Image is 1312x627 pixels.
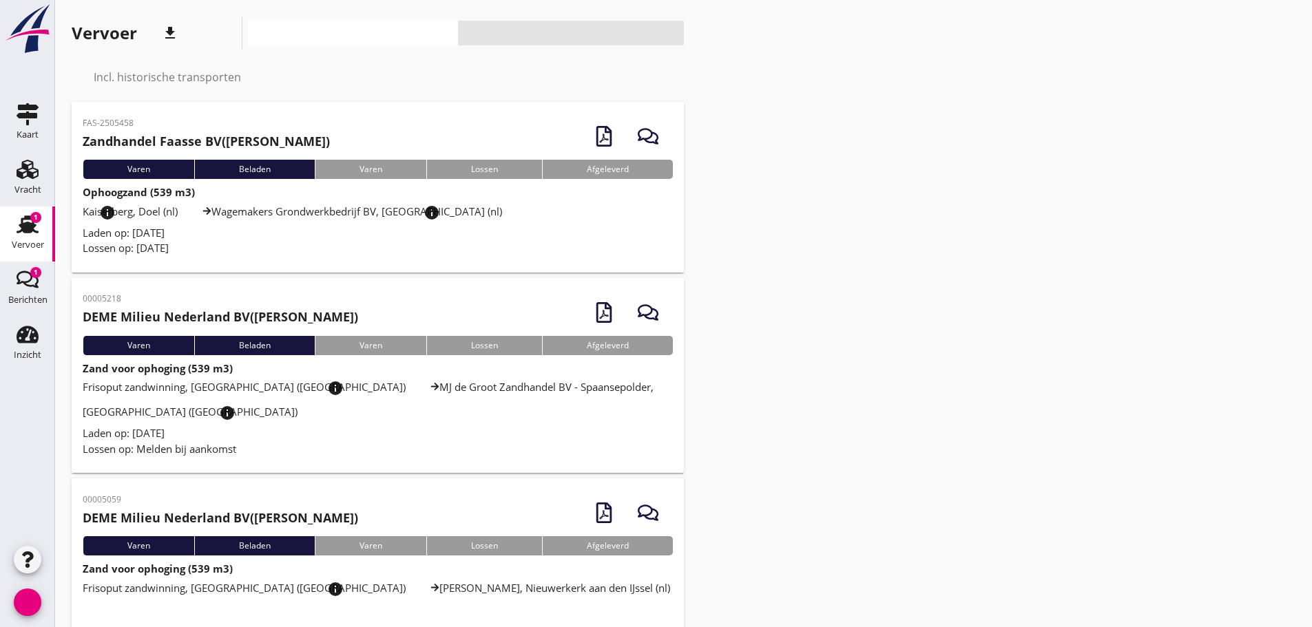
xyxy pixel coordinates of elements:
[83,562,233,575] font: Zand voor ophoging (539 m3)
[83,509,250,526] font: DEME Milieu Nederland BV
[464,25,678,41] font: bekijk_agenda
[8,293,48,306] font: Berichten
[239,339,271,351] font: Beladen
[121,25,319,41] font: zoekopdracht
[83,226,165,240] font: Laden op: [DATE]
[127,540,150,551] font: Varen
[83,308,250,325] font: DEME Milieu Nederland BV
[83,241,169,255] font: Lossen op: [DATE]
[424,204,605,221] font: info_overzicht
[471,540,498,551] font: Lossen
[239,163,271,175] font: Beladen
[83,581,406,595] font: Frisoput zandwinning, [GEOGRAPHIC_DATA] ([GEOGRAPHIC_DATA])
[72,102,684,273] a: FAS-2505458Zandhandel Faasse BV([PERSON_NAME])VarenBeladenVarenLossenAfgeleverdOphoogzand (539 m3...
[587,540,629,551] font: Afgeleverd
[4,606,186,622] font: info_overzicht
[14,183,41,195] font: Vracht
[360,163,382,175] font: Varen
[471,163,498,175] font: Lossen
[127,163,150,175] font: Varen
[72,21,137,44] font: Vervoer
[239,540,271,551] font: Beladen
[83,493,121,505] font: 00005059
[83,204,178,218] font: Kaiserberg, Doel (nl)
[34,267,38,277] font: 1
[83,185,195,199] font: Ophoogzand (539 m3)
[327,380,509,396] font: info_overzicht
[83,442,236,456] font: Lossen op: Melden bij aankomst
[360,540,382,551] font: Varen
[327,581,509,597] font: info_overzicht
[527,128,593,145] font: fout
[253,25,452,41] font: weergave_kop
[3,3,52,54] img: logo-small.a267ee39.svg
[211,204,502,218] font: Wagemakers Grondwerkbedrijf BV, [GEOGRAPHIC_DATA] (nl)
[83,293,121,304] font: 00005218
[12,238,44,251] font: Vervoer
[14,348,41,361] font: Inzicht
[83,133,222,149] font: Zandhandel Faasse BV
[219,405,401,421] font: info_overzicht
[439,581,670,595] font: [PERSON_NAME], Nieuwerkerk aan den IJssel (nl)
[587,339,629,351] font: Afgeleverd
[250,509,358,526] font: ([PERSON_NAME])
[17,128,39,140] font: Kaart
[222,133,330,149] font: ([PERSON_NAME])
[72,69,485,85] font: selectievakje_omtrek_leeg
[83,117,134,129] font: FAS-2505458
[127,339,150,351] font: Varen
[250,308,358,325] font: ([PERSON_NAME])
[587,163,629,175] font: Afgeleverd
[360,339,382,351] font: Varen
[83,361,233,375] font: Zand voor ophoging (539 m3)
[83,380,406,394] font: Frisoput zandwinning, [GEOGRAPHIC_DATA] ([GEOGRAPHIC_DATA])
[83,426,165,440] font: Laden op: [DATE]
[471,339,498,351] font: Lossen
[94,70,241,85] font: Incl. historische transporten
[72,278,684,474] a: 00005218DEME Milieu Nederland BV([PERSON_NAME])VarenBeladenVarenLossenAfgeleverdZand voor ophogin...
[34,212,38,222] font: 1
[99,204,281,221] font: info_overzicht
